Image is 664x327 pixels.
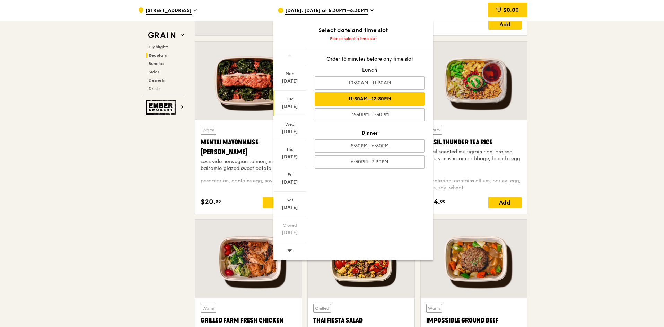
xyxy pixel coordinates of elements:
[274,71,305,76] div: Mon
[201,137,296,157] div: Mentai Mayonnaise [PERSON_NAME]
[273,36,433,42] div: Please select a time slot
[315,130,425,137] div: Dinner
[149,78,165,83] span: Desserts
[273,26,433,35] div: Select date and time slot
[274,147,305,152] div: Thu
[149,61,164,66] span: Bundles
[313,316,409,325] div: Thai Fiesta Salad
[201,158,296,172] div: sous vide norwegian salmon, mentaiko, balsamic glazed sweet potato
[274,121,305,127] div: Wed
[503,7,519,13] span: $0.00
[263,197,296,208] div: Add
[201,178,296,191] div: pescatarian, contains egg, soy, wheat
[313,304,331,313] div: Chilled
[315,92,425,106] div: 11:30AM–12:30PM
[315,139,425,153] div: 5:30PM–6:30PM
[201,197,216,207] span: $20.
[488,19,522,30] div: Add
[149,70,159,74] span: Sides
[315,155,425,169] div: 6:30PM–7:30PM
[201,126,216,135] div: Warm
[146,7,192,15] span: [STREET_ADDRESS]
[274,103,305,110] div: [DATE]
[146,29,178,42] img: Grain web logo
[426,126,442,135] div: Warm
[426,148,522,162] div: basil scented multigrain rice, braised celery mushroom cabbage, hanjuku egg
[315,108,425,121] div: 12:30PM–1:30PM
[216,199,221,204] span: 00
[426,304,442,313] div: Warm
[201,316,296,325] div: Grilled Farm Fresh Chicken
[149,45,168,49] span: Highlights
[488,197,522,208] div: Add
[146,100,178,115] img: Ember Smokery web logo
[201,304,216,313] div: Warm
[149,86,160,91] span: Drinks
[315,67,425,74] div: Lunch
[149,53,167,58] span: Regulars
[274,229,305,236] div: [DATE]
[426,137,522,147] div: Basil Thunder Tea Rice
[274,179,305,186] div: [DATE]
[315,76,425,90] div: 10:30AM–11:30AM
[274,172,305,178] div: Fri
[426,197,440,207] span: $14.
[274,96,305,102] div: Tue
[274,222,305,228] div: Closed
[426,178,522,191] div: vegetarian, contains allium, barley, egg, nuts, soy, wheat
[285,7,368,15] span: [DATE], [DATE] at 5:30PM–6:30PM
[274,154,305,161] div: [DATE]
[274,197,305,203] div: Sat
[440,199,446,204] span: 00
[315,56,425,63] div: Order 15 minutes before any time slot
[274,204,305,211] div: [DATE]
[274,78,305,85] div: [DATE]
[274,128,305,135] div: [DATE]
